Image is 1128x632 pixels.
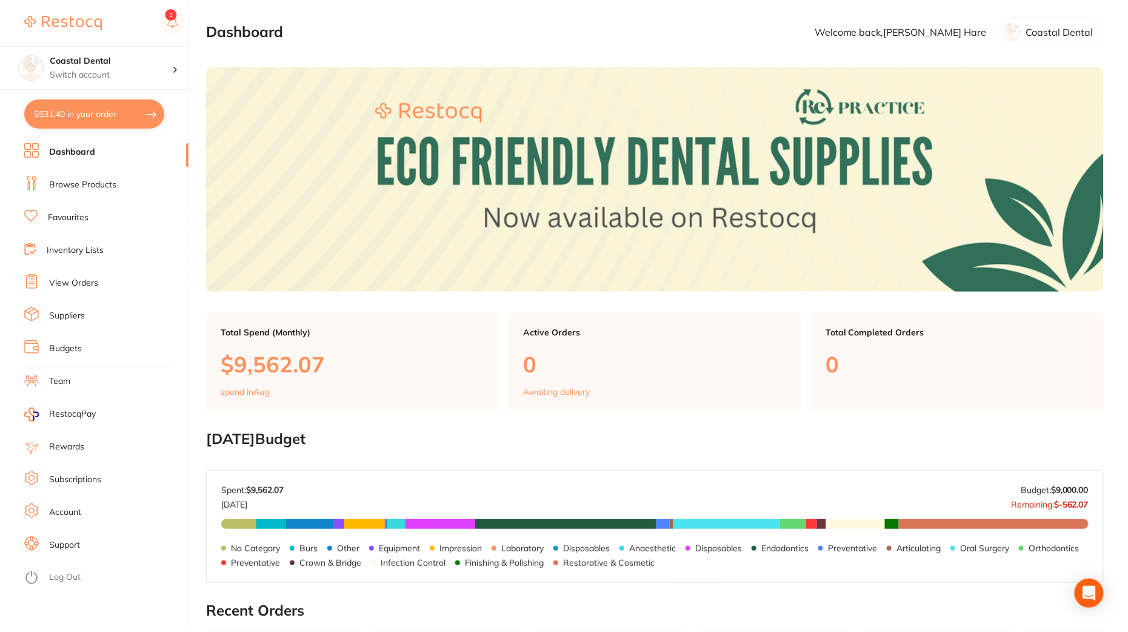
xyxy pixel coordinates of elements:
p: $9,562.07 [221,352,484,377]
a: Support [49,539,80,551]
p: Remaining: [1011,495,1089,509]
p: [DATE] [221,495,284,509]
h2: Recent Orders [206,602,1104,619]
p: Anaesthetic [629,543,676,553]
p: 0 [523,352,787,377]
p: Welcome back, [PERSON_NAME] Hare [815,27,987,38]
p: Switch account [50,69,172,81]
a: Active Orders0Awaiting delivery [509,313,801,411]
a: View Orders [49,277,98,289]
p: Endodontics [761,543,809,553]
p: Finishing & Polishing [465,558,544,568]
p: Total Completed Orders [826,328,1089,337]
p: No Category [231,543,280,553]
a: Team [49,375,70,388]
p: Infection Control [381,558,446,568]
p: Preventative [231,558,280,568]
strong: $9,562.07 [246,485,284,496]
img: Dashboard [206,67,1104,291]
p: Active Orders [523,328,787,337]
p: Articulating [896,543,941,553]
p: Spent: [221,485,284,495]
a: Rewards [49,441,84,453]
p: Coastal Dental [1026,27,1093,38]
p: Other [337,543,359,553]
img: RestocqPay [24,408,39,422]
h4: Coastal Dental [50,55,172,67]
strong: $9,000.00 [1051,485,1089,496]
p: Laboratory [501,543,544,553]
h2: Dashboard [206,24,283,41]
a: Total Spend (Monthly)$9,562.07spend inAug [206,313,499,411]
p: Budget: [1021,485,1089,495]
span: RestocqPay [49,408,96,420]
p: Orthodontics [1029,543,1079,553]
p: Total Spend (Monthly) [221,328,484,337]
p: Burs [299,543,318,553]
p: Restorative & Cosmetic [563,558,655,568]
div: Open Intercom Messenger [1075,579,1104,608]
p: Oral Surgery [960,543,1009,553]
img: Restocq Logo [24,16,102,30]
a: Favourites [48,212,88,224]
p: Preventative [828,543,877,553]
img: Coastal Dental [19,56,43,80]
p: Impression [439,543,482,553]
button: Log Out [24,568,185,588]
a: Restocq Logo [24,9,102,37]
p: spend in Aug [221,387,269,397]
p: Awaiting delivery [523,387,590,397]
a: Total Completed Orders0 [811,313,1104,411]
a: RestocqPay [24,408,96,422]
a: Dashboard [49,146,95,158]
a: Log Out [49,571,81,583]
p: 0 [826,352,1089,377]
a: Subscriptions [49,474,101,486]
p: Disposables [695,543,742,553]
p: Disposables [563,543,610,553]
p: Equipment [379,543,420,553]
a: Suppliers [49,310,85,322]
a: Browse Products [49,179,116,191]
button: $531.40 in your order [24,99,164,129]
a: Account [49,506,81,519]
a: Inventory Lists [47,244,104,257]
a: Budgets [49,343,82,355]
h2: [DATE] Budget [206,431,1104,448]
p: Crown & Bridge [299,558,361,568]
strong: $-562.07 [1054,499,1089,510]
